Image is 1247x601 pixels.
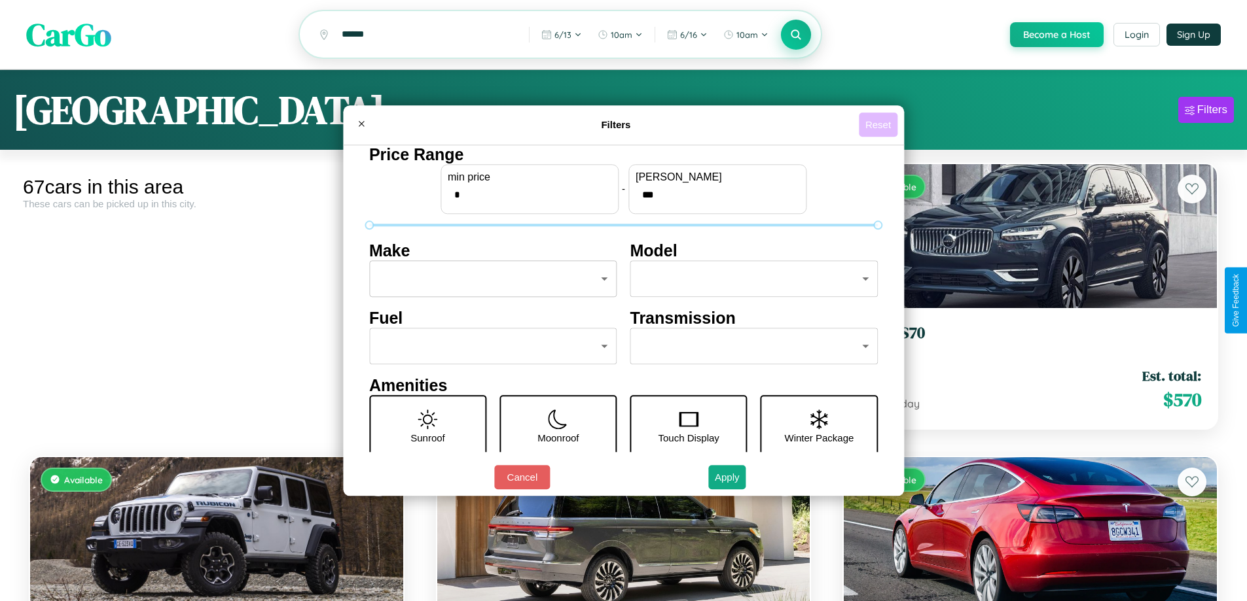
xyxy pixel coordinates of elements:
[708,465,746,489] button: Apply
[1113,23,1160,46] button: Login
[630,309,878,328] h4: Transmission
[64,474,103,485] span: Available
[1197,103,1227,116] div: Filters
[1142,366,1201,385] span: Est. total:
[554,29,571,40] span: 6 / 13
[658,429,719,447] p: Touch Display
[591,24,649,45] button: 10am
[1231,274,1240,327] div: Give Feedback
[13,83,385,137] h1: [GEOGRAPHIC_DATA]
[26,13,111,56] span: CarGo
[611,29,632,40] span: 10am
[1163,386,1201,413] span: $ 570
[494,465,550,489] button: Cancel
[622,180,625,197] p: -
[892,397,920,410] span: / day
[1010,22,1104,47] button: Become a Host
[369,376,878,395] h4: Amenities
[537,429,579,447] p: Moonroof
[717,24,775,45] button: 10am
[1178,97,1234,123] button: Filters
[859,324,1201,356] a: Volvo S702014
[630,241,878,260] h4: Model
[448,171,611,183] label: min price
[680,29,697,40] span: 6 / 16
[785,429,854,447] p: Winter Package
[636,171,799,183] label: [PERSON_NAME]
[859,112,897,137] button: Reset
[369,241,617,260] h4: Make
[369,309,617,328] h4: Fuel
[23,198,410,209] div: These cars can be picked up in this city.
[373,119,859,130] h4: Filters
[410,429,445,447] p: Sunroof
[1166,24,1221,46] button: Sign Up
[736,29,758,40] span: 10am
[859,324,1201,343] h3: Volvo S70
[23,176,410,198] div: 67 cars in this area
[369,145,878,164] h4: Price Range
[535,24,588,45] button: 6/13
[660,24,714,45] button: 6/16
